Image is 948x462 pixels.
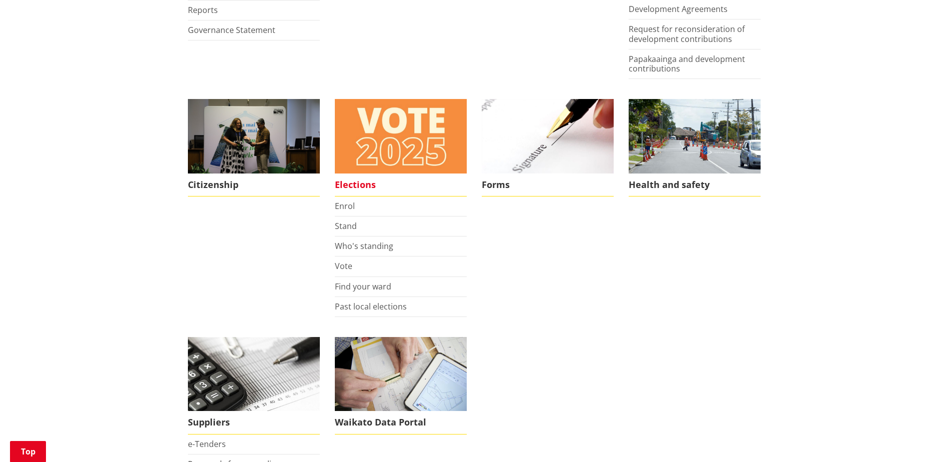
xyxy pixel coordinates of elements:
[188,411,320,434] span: Suppliers
[629,23,745,44] a: Request for reconsideration of development contributions
[335,240,393,251] a: Who's standing
[188,173,320,196] span: Citizenship
[482,99,614,196] a: Find a form to complete Forms
[335,173,467,196] span: Elections
[482,99,614,173] img: Find a form to complete
[188,4,218,15] a: Reports
[188,24,275,35] a: Governance Statement
[629,99,761,196] a: Health and safety Health and safety
[335,411,467,434] span: Waikato Data Portal
[629,3,728,14] a: Development Agreements
[902,420,938,456] iframe: Messenger Launcher
[335,220,357,231] a: Stand
[335,337,467,411] img: Evaluation
[188,99,320,173] img: Citizenship Ceremony March 2023
[629,99,761,173] img: Health and safety
[10,441,46,462] a: Top
[335,337,467,434] a: Evaluation Waikato Data Portal
[482,173,614,196] span: Forms
[335,260,352,271] a: Vote
[629,173,761,196] span: Health and safety
[188,337,320,411] img: Suppliers
[335,281,391,292] a: Find your ward
[188,438,226,449] a: e-Tenders
[335,200,355,211] a: Enrol
[188,337,320,434] a: Supplier information can be found here Suppliers
[188,99,320,196] a: Citizenship Ceremony March 2023 Citizenship
[335,99,467,196] a: Elections
[335,99,467,173] img: Vote 2025
[335,301,407,312] a: Past local elections
[629,53,745,74] a: Papakaainga and development contributions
